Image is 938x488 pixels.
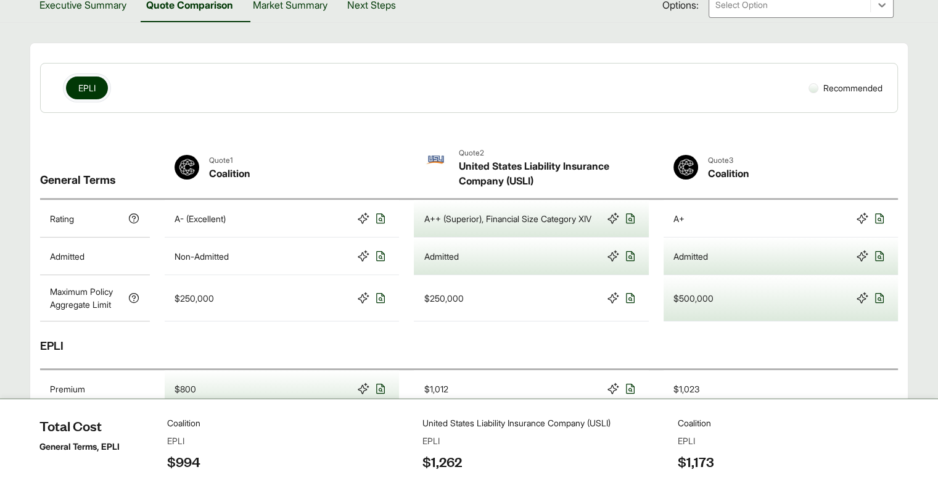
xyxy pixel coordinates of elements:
[50,285,123,311] p: Maximum Policy Aggregate Limit
[673,155,698,180] img: Coalition-Logo
[804,77,887,99] div: Recommended
[50,212,74,225] p: Rating
[673,250,708,263] div: Admitted
[424,250,458,263] div: Admitted
[175,212,226,225] div: A- (Excellent)
[50,383,85,395] p: Premium
[424,292,463,305] div: $250,000
[50,420,68,433] p: Limit
[673,383,699,395] div: $1,023
[209,155,250,166] span: Quote 1
[175,383,196,395] div: $800
[50,458,87,471] p: Retention
[424,383,448,395] div: $1,012
[673,458,702,471] div: $2,500
[175,420,214,433] div: $250,000
[458,159,638,188] span: United States Liability Insurance Company (USLI)
[175,458,204,471] div: $2,000
[673,420,714,433] div: $500,000
[175,292,214,305] div: $250,000
[673,292,714,305] div: $500,000
[424,147,448,172] img: United States Liability Insurance Company (USLI)-Logo
[50,250,84,263] p: Admitted
[175,155,199,180] img: Coalition-Logo
[40,321,898,370] div: EPLI
[424,458,453,471] div: $5,000
[40,138,150,198] div: General Terms
[175,250,229,263] div: Non-Admitted
[458,147,638,159] span: Quote 2
[708,155,749,166] span: Quote 3
[708,166,749,181] span: Coalition
[209,166,250,181] span: Coalition
[78,81,96,94] span: EPLI
[424,212,591,225] div: A++ (Superior), Financial Size Category XIV
[673,212,685,225] div: A+
[66,77,108,99] button: EPLI
[424,420,463,433] div: $250,000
